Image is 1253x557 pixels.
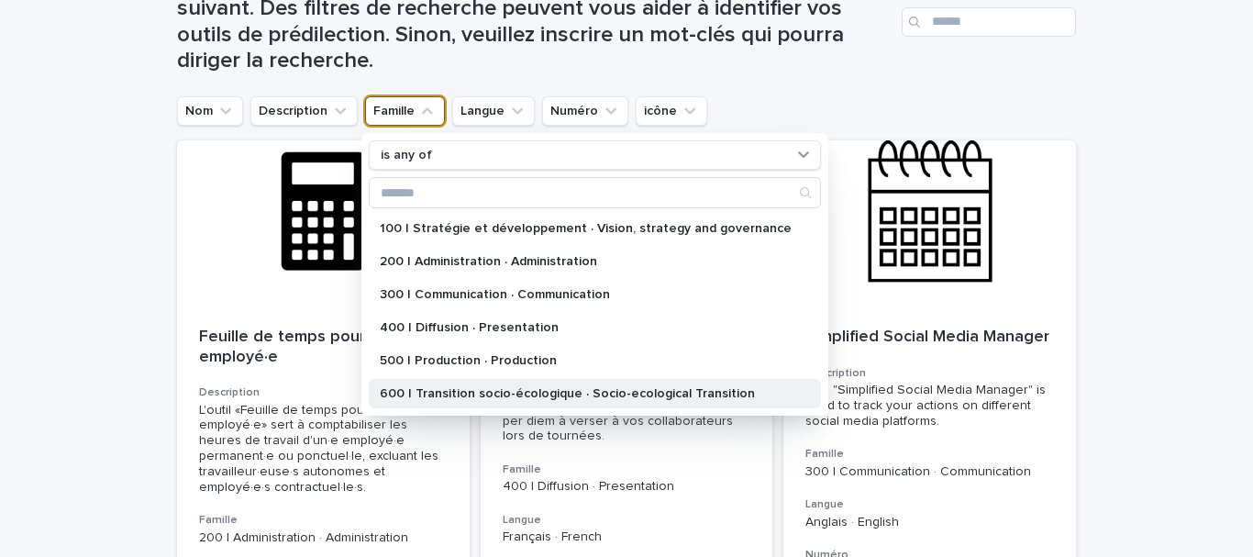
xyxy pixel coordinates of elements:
p: 200 | Administration · Administration [380,255,792,268]
h3: Description [805,366,1054,381]
button: Description [250,96,358,126]
button: icône [636,96,707,126]
button: Famille [365,96,445,126]
h3: Famille [199,513,448,528]
p: 400 | Diffusion · Presentation [380,321,792,334]
p: Simplified Social Media Manager [805,328,1054,348]
p: 100 | Stratégie et développement · Vision, strategy and governance [380,222,792,235]
p: 400 | Diffusion · Presentation [503,479,751,495]
p: 200 | Administration · Administration [199,530,448,546]
p: 300 | Communication · Communication [805,464,1054,480]
button: Numéro [542,96,628,126]
div: The "Simplified Social Media Manager" is used to track your actions on different social media pla... [805,383,1054,429]
p: 300 | Communication · Communication [380,288,792,301]
div: L'outil «Feuille de temps pour un·e employé·e» sert à comptabiliser les heures de travail d'un·e ... [199,403,448,496]
input: Search [902,7,1076,37]
button: Langue [452,96,535,126]
h3: Description [199,385,448,400]
p: Feuille de temps pour un·e employé·e [199,328,448,367]
button: Nom [177,96,243,126]
h3: Langue [805,497,1054,512]
input: Search [370,178,820,207]
p: Français · French [503,529,751,545]
h3: Famille [503,462,751,477]
div: Search [369,177,821,208]
p: 600 | Transition socio-écologique · Socio-ecological Transition [380,387,792,400]
p: is any of [381,148,432,163]
h3: Langue [503,513,751,528]
p: 500 | Production · Production [380,354,792,367]
p: Anglais · English [805,515,1054,530]
h3: Famille [805,447,1054,462]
